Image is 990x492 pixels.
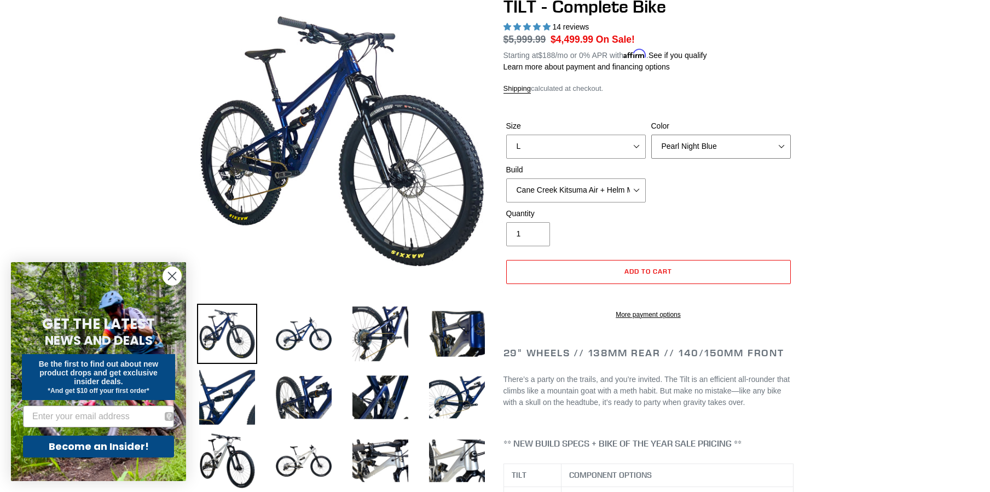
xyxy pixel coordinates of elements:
p: Starting at /mo or 0% APR with . [503,47,707,61]
img: Load image into Gallery viewer, TILT - Complete Bike [197,431,257,491]
th: TILT [503,464,561,487]
span: Add to cart [624,267,672,275]
input: Enter your email address [23,406,174,427]
span: NEWS AND DEALS [45,332,153,349]
img: Load image into Gallery viewer, TILT - Complete Bike [427,304,487,364]
span: GET THE LATEST [42,314,155,334]
h2: 29" Wheels // 138mm Rear // 140/150mm Front [503,347,794,359]
img: Load image into Gallery viewer, TILT - Complete Bike [274,431,334,491]
h4: ** NEW BUILD SPECS + BIKE OF THE YEAR SALE PRICING ** [503,438,794,449]
span: $4,499.99 [551,34,593,45]
label: Size [506,120,646,132]
img: Load image into Gallery viewer, TILT - Complete Bike [197,367,257,427]
a: More payment options [506,310,791,320]
label: Build [506,164,646,176]
button: Add to cart [506,260,791,284]
img: Load image into Gallery viewer, TILT - Complete Bike [274,367,334,427]
span: *And get $10 off your first order* [48,387,149,395]
img: Load image into Gallery viewer, TILT - Complete Bike [197,304,257,364]
label: Quantity [506,208,646,219]
img: Load image into Gallery viewer, TILT - Complete Bike [427,367,487,427]
a: Learn more about payment and financing options [503,62,670,71]
s: $5,999.99 [503,34,546,45]
span: 14 reviews [552,22,589,31]
span: $188 [538,51,555,60]
a: Shipping [503,84,531,94]
img: Load image into Gallery viewer, TILT - Complete Bike [350,304,410,364]
img: Load image into Gallery viewer, TILT - Complete Bike [350,367,410,427]
button: Become an Insider! [23,436,174,458]
span: 5.00 stars [503,22,553,31]
span: Be the first to find out about new product drops and get exclusive insider deals. [39,360,159,386]
img: Load image into Gallery viewer, TILT - Complete Bike [274,304,334,364]
label: Color [651,120,791,132]
p: There’s a party on the trails, and you’re invited. The Tilt is an efficient all-rounder that clim... [503,374,794,408]
th: COMPONENT OPTIONS [561,464,793,487]
div: calculated at checkout. [503,83,794,94]
a: See if you qualify - Learn more about Affirm Financing (opens in modal) [649,51,707,60]
span: Affirm [623,49,646,59]
button: Close dialog [163,267,182,286]
img: Load image into Gallery viewer, TILT - Complete Bike [427,431,487,491]
img: Load image into Gallery viewer, TILT - Complete Bike [350,431,410,491]
span: On Sale! [596,32,635,47]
